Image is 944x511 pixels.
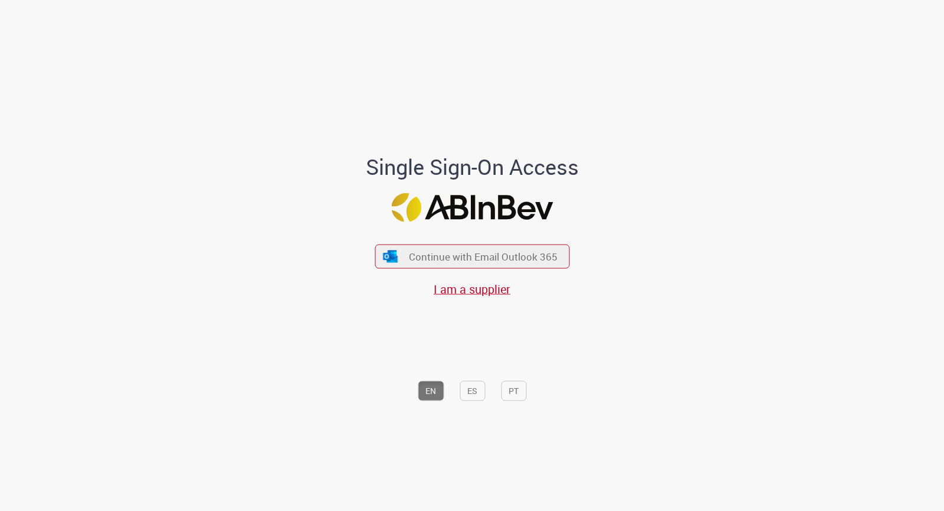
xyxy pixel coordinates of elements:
img: Logo ABInBev [391,193,553,222]
span: Continue with Email Outlook 365 [409,250,558,263]
button: ES [460,381,485,401]
h1: Single Sign-On Access [309,155,636,179]
button: ícone Azure/Microsoft 360 Continue with Email Outlook 365 [375,245,569,269]
button: PT [501,381,526,401]
img: ícone Azure/Microsoft 360 [382,250,399,262]
a: I am a supplier [434,281,510,297]
button: EN [418,381,444,401]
